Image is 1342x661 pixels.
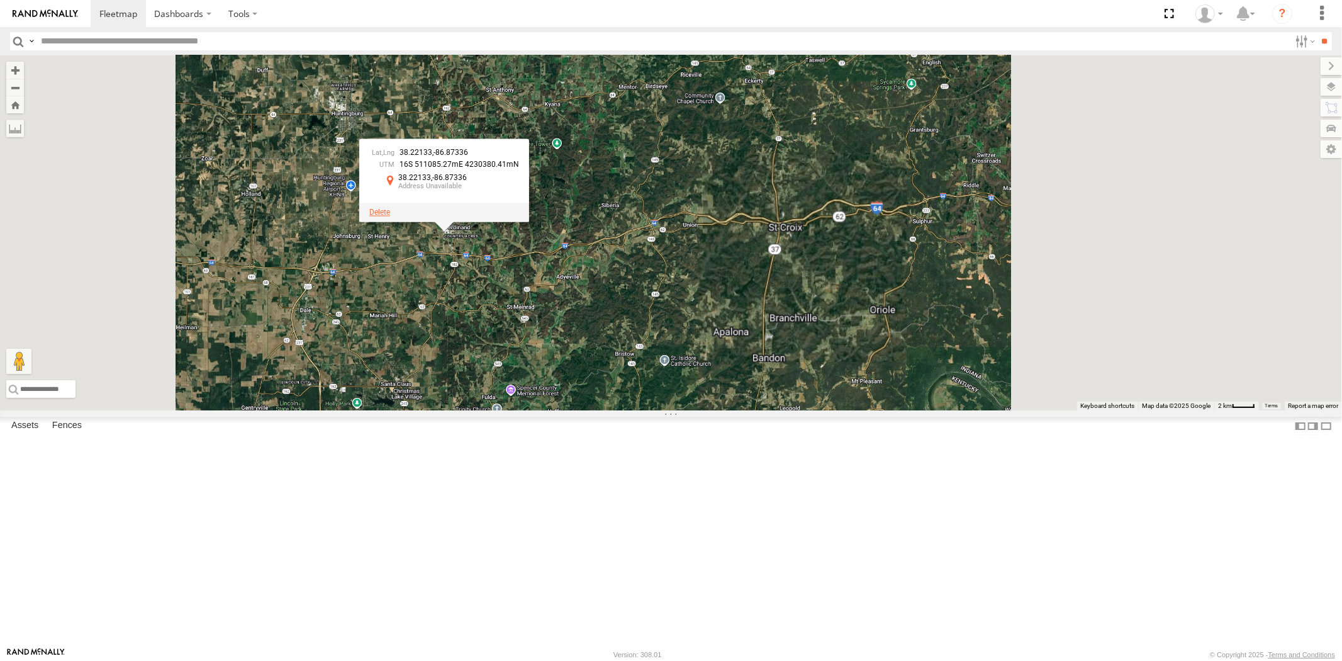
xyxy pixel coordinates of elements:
[613,651,661,658] div: Version: 308.01
[369,208,390,217] label: Delete Marker
[1210,651,1335,658] div: © Copyright 2025 -
[13,9,78,18] img: rand-logo.svg
[1265,404,1278,409] a: Terms (opens in new tab)
[369,161,519,169] div: 16S 511085.27mE 4230380.41mN
[1307,417,1319,435] label: Dock Summary Table to the Right
[1288,402,1338,409] a: Report a map error
[1214,402,1259,410] button: Map Scale: 2 km per 33 pixels
[46,417,88,435] label: Fences
[26,32,36,50] label: Search Query
[1268,651,1335,658] a: Terms and Conditions
[1294,417,1307,435] label: Dock Summary Table to the Left
[6,79,24,96] button: Zoom out
[1321,140,1342,158] label: Map Settings
[369,149,519,157] div: ,
[7,648,65,661] a: Visit our Website
[1142,402,1211,409] span: Map data ©2025 Google
[398,174,432,183] span: 38.22133
[1290,32,1317,50] label: Search Filter Options
[432,174,467,183] span: -86.87336
[6,120,24,137] label: Measure
[433,149,468,157] span: -86.87336
[1218,402,1232,409] span: 2 km
[6,349,31,374] button: Drag Pegman onto the map to open Street View
[1272,4,1292,24] i: ?
[1320,417,1333,435] label: Hide Summary Table
[6,62,24,79] button: Zoom in
[1191,4,1227,23] div: Sardor Khadjimedov
[5,417,45,435] label: Assets
[6,96,24,113] button: Zoom Home
[400,149,432,157] span: 38.22133
[1080,402,1134,410] button: Keyboard shortcuts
